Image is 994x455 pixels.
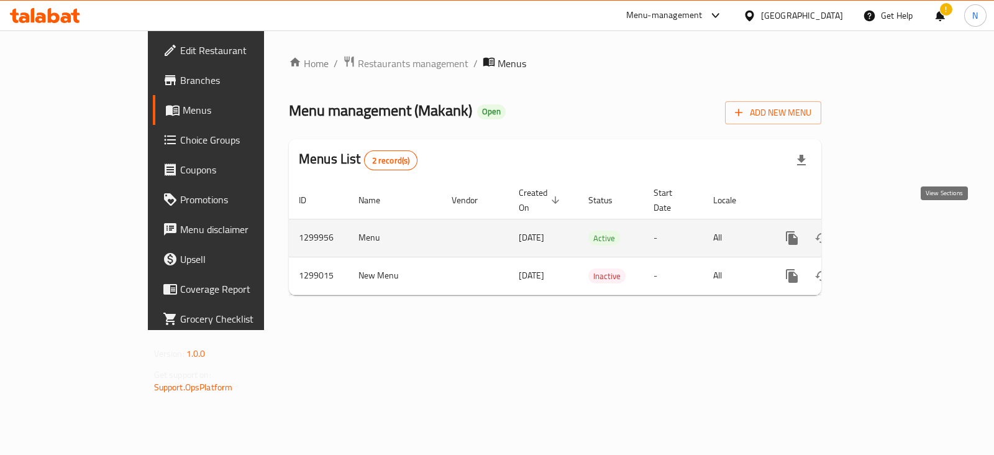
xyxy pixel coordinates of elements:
[153,214,314,244] a: Menu disclaimer
[180,132,304,147] span: Choice Groups
[289,55,821,71] nav: breadcrumb
[972,9,978,22] span: N
[153,304,314,334] a: Grocery Checklist
[180,311,304,326] span: Grocery Checklist
[180,282,304,296] span: Coverage Report
[180,162,304,177] span: Coupons
[180,43,304,58] span: Edit Restaurant
[183,103,304,117] span: Menus
[180,192,304,207] span: Promotions
[358,193,396,208] span: Name
[153,95,314,125] a: Menus
[588,269,626,283] div: Inactive
[180,73,304,88] span: Branches
[703,219,767,257] td: All
[289,257,349,295] td: 1299015
[477,106,506,117] span: Open
[365,155,417,167] span: 2 record(s)
[644,219,703,257] td: -
[519,267,544,283] span: [DATE]
[777,261,807,291] button: more
[154,379,233,395] a: Support.OpsPlatform
[588,269,626,283] span: Inactive
[180,252,304,267] span: Upsell
[153,244,314,274] a: Upsell
[519,229,544,246] span: [DATE]
[735,105,811,121] span: Add New Menu
[153,35,314,65] a: Edit Restaurant
[498,56,526,71] span: Menus
[777,223,807,253] button: more
[153,185,314,214] a: Promotions
[644,257,703,295] td: -
[289,96,472,124] span: Menu management ( Makank )
[519,185,563,215] span: Created On
[761,9,843,22] div: [GEOGRAPHIC_DATA]
[703,257,767,295] td: All
[153,274,314,304] a: Coverage Report
[626,8,703,23] div: Menu-management
[364,150,418,170] div: Total records count
[477,104,506,119] div: Open
[588,193,629,208] span: Status
[713,193,752,208] span: Locale
[334,56,338,71] li: /
[153,155,314,185] a: Coupons
[807,223,837,253] button: Change Status
[452,193,494,208] span: Vendor
[654,185,688,215] span: Start Date
[787,145,816,175] div: Export file
[186,346,206,362] span: 1.0.0
[767,182,906,219] th: Actions
[154,346,185,362] span: Version:
[154,367,211,383] span: Get support on:
[349,219,442,257] td: Menu
[349,257,442,295] td: New Menu
[299,193,322,208] span: ID
[153,125,314,155] a: Choice Groups
[343,55,468,71] a: Restaurants management
[358,56,468,71] span: Restaurants management
[725,101,821,124] button: Add New Menu
[153,65,314,95] a: Branches
[180,222,304,237] span: Menu disclaimer
[588,231,620,246] span: Active
[807,261,837,291] button: Change Status
[289,182,906,295] table: enhanced table
[289,219,349,257] td: 1299956
[473,56,478,71] li: /
[299,150,417,170] h2: Menus List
